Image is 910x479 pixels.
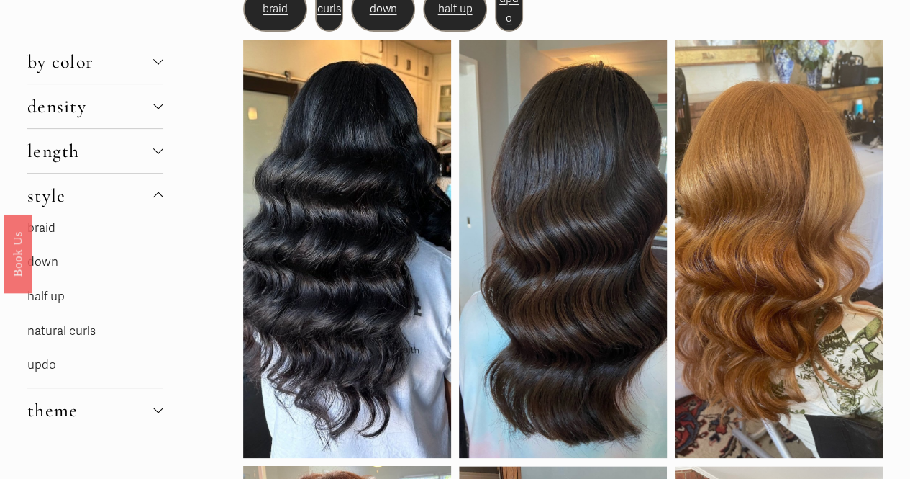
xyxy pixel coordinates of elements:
span: length [27,140,153,162]
button: length [27,129,163,173]
a: curls [317,2,341,16]
a: down [369,2,396,16]
a: half up [437,2,472,16]
button: theme [27,388,163,432]
a: updo [27,357,56,372]
span: style [27,184,153,207]
a: half up [27,289,65,304]
a: down [27,254,58,269]
a: natural curls [27,323,96,339]
a: braid [263,2,288,16]
a: Book Us [4,214,32,292]
a: braid [27,220,55,236]
button: style [27,174,163,218]
div: style [27,218,163,388]
span: theme [27,399,153,421]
